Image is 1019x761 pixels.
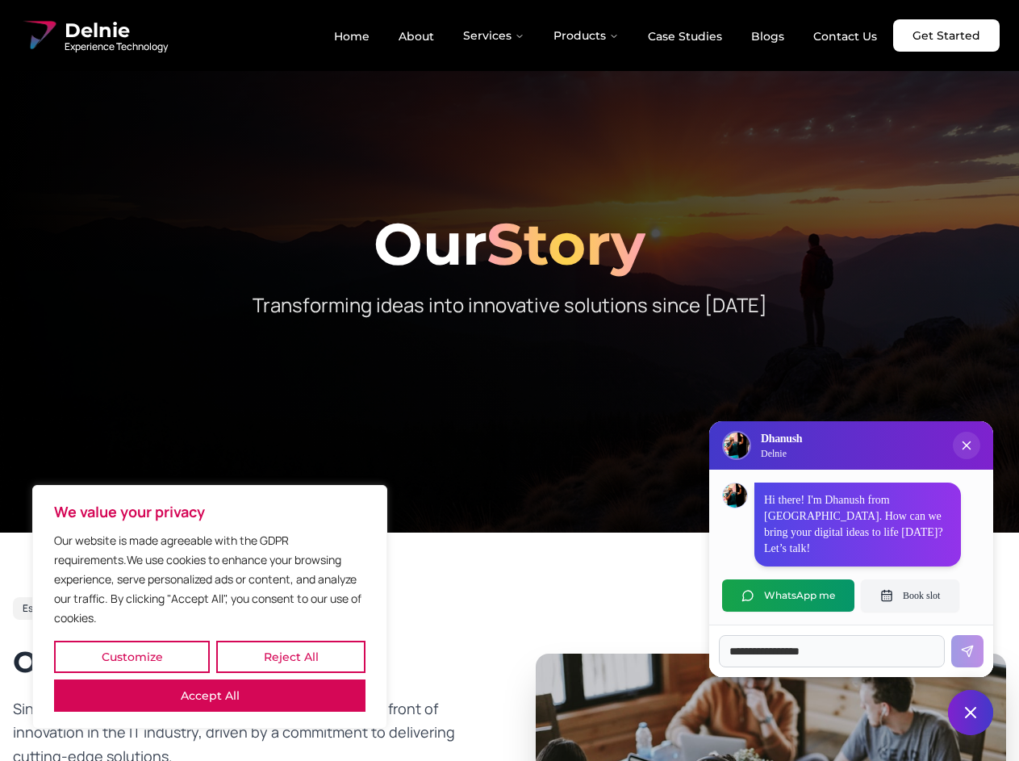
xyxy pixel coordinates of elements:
h3: Dhanush [761,431,802,447]
a: About [386,23,447,50]
button: Reject All [216,641,365,673]
img: Delnie Logo [19,16,58,55]
p: Hi there! I'm Dhanush from [GEOGRAPHIC_DATA]. How can we bring your digital ideas to life [DATE]?... [764,492,951,557]
p: Our website is made agreeable with the GDPR requirements.We use cookies to enhance your browsing ... [54,531,365,628]
img: Dhanush [723,483,747,508]
a: Delnie Logo Full [19,16,168,55]
button: Close chat popup [953,432,980,459]
span: Story [487,208,645,279]
button: WhatsApp me [722,579,854,612]
a: Case Studies [635,23,735,50]
p: Delnie [761,447,802,460]
button: Accept All [54,679,365,712]
span: Delnie [65,18,168,44]
p: Transforming ideas into innovative solutions since [DATE] [200,292,820,318]
p: We value your privacy [54,502,365,521]
button: Products [541,19,632,52]
span: Est. 2017 [23,602,62,615]
span: Experience Technology [65,40,168,53]
button: Book slot [861,579,959,612]
h2: Our Journey [13,646,484,678]
a: Blogs [738,23,797,50]
h1: Our [13,215,1006,273]
a: Home [321,23,382,50]
button: Close chat [948,690,993,735]
button: Services [450,19,537,52]
button: Customize [54,641,210,673]
a: Contact Us [800,23,890,50]
img: Delnie Logo [724,433,750,458]
a: Get Started [893,19,1000,52]
nav: Main [321,19,890,52]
